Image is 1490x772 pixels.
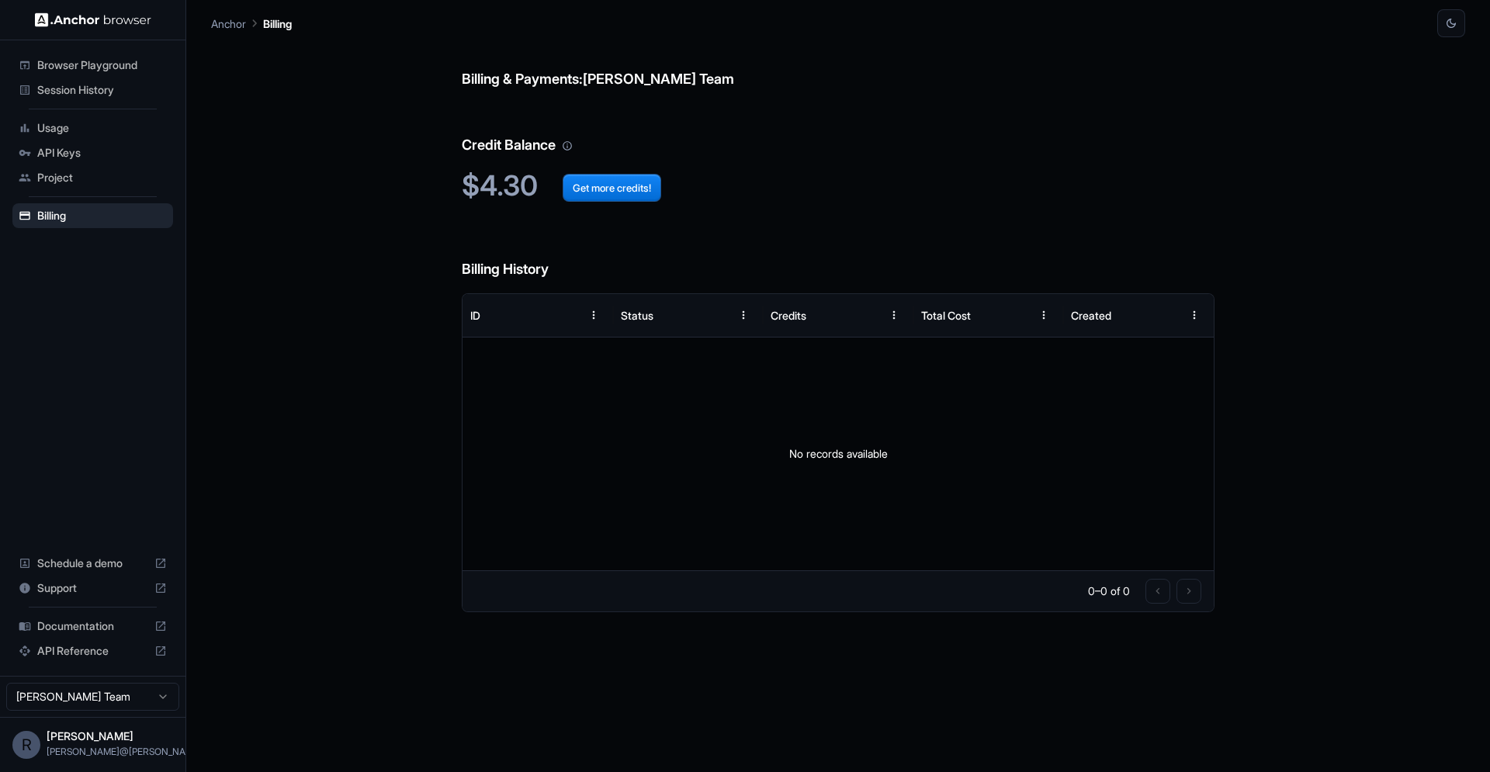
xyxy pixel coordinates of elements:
div: R [12,731,40,759]
div: Credits [771,309,806,322]
div: ID [470,309,480,322]
button: Menu [1180,301,1208,329]
div: Project [12,165,173,190]
button: Menu [580,301,608,329]
button: Menu [1030,301,1058,329]
div: Total Cost [921,309,971,322]
span: Rodrigo Rocha [47,729,133,743]
button: Sort [552,301,580,329]
p: Billing [263,16,292,32]
button: Sort [1152,301,1180,329]
p: Anchor [211,16,246,32]
div: Browser Playground [12,53,173,78]
h6: Billing History [462,227,1215,281]
h6: Billing & Payments: [PERSON_NAME] Team [462,37,1215,91]
span: Browser Playground [37,57,167,73]
div: Schedule a demo [12,551,173,576]
div: Support [12,576,173,601]
div: Status [621,309,653,322]
div: Created [1071,309,1111,322]
div: API Keys [12,140,173,165]
svg: Your credit balance will be consumed as you use the API. Visit the usage page to view a breakdown... [562,140,573,151]
div: Session History [12,78,173,102]
nav: breadcrumb [211,15,292,32]
div: API Reference [12,639,173,663]
span: API Keys [37,145,167,161]
span: Schedule a demo [37,556,148,571]
span: Support [37,580,148,596]
span: Usage [37,120,167,136]
span: Project [37,170,167,185]
div: Usage [12,116,173,140]
h2: $4.30 [462,169,1215,203]
button: Menu [880,301,908,329]
span: Documentation [37,618,148,634]
h6: Credit Balance [462,103,1215,157]
span: API Reference [37,643,148,659]
div: No records available [463,338,1214,570]
div: Billing [12,203,173,228]
button: Sort [702,301,729,329]
button: Sort [852,301,880,329]
span: rodrigo@tripperwith.us [47,746,209,757]
button: Menu [729,301,757,329]
button: Sort [1002,301,1030,329]
div: Documentation [12,614,173,639]
img: Anchor Logo [35,12,151,27]
p: 0–0 of 0 [1088,583,1130,599]
span: Session History [37,82,167,98]
span: Billing [37,208,167,223]
button: Get more credits! [563,174,661,202]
